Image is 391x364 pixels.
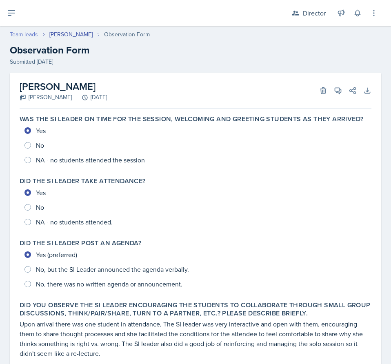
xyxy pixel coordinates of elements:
p: Upon arrival there was one student in attendance, The SI leader was very interactive and open wit... [20,319,371,358]
div: [DATE] [72,93,107,102]
div: Submitted [DATE] [10,58,381,66]
h2: Observation Form [10,43,381,58]
div: [PERSON_NAME] [20,93,72,102]
a: Team leads [10,30,38,39]
label: Did you observe the SI Leader encouraging the students to collaborate through small group discuss... [20,301,371,317]
a: [PERSON_NAME] [49,30,93,39]
div: Observation Form [104,30,150,39]
label: Did the SI Leader post an agenda? [20,239,141,247]
label: Did the SI Leader take attendance? [20,177,146,185]
div: Director [303,8,326,18]
h2: [PERSON_NAME] [20,79,107,94]
label: Was the SI Leader on time for the session, welcoming and greeting students as they arrived? [20,115,363,123]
